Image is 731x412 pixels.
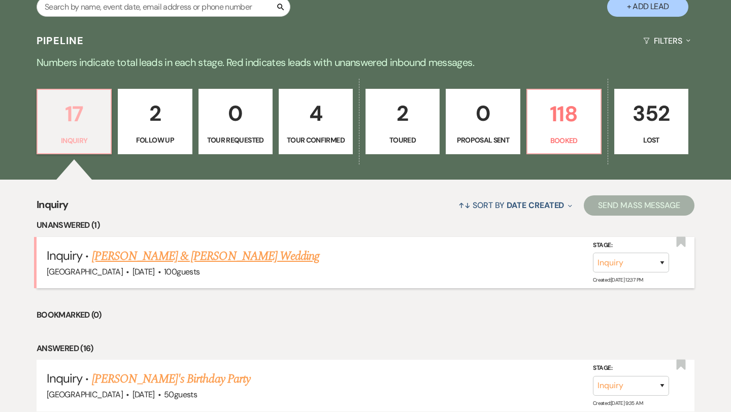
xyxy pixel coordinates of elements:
[593,400,643,406] span: Created: [DATE] 9:35 AM
[164,266,200,277] span: 100 guests
[37,342,694,355] li: Answered (16)
[372,134,433,146] p: Toured
[132,266,155,277] span: [DATE]
[205,96,266,130] p: 0
[639,27,694,54] button: Filters
[285,134,346,146] p: Tour Confirmed
[164,389,197,400] span: 50 guests
[454,192,576,219] button: Sort By Date Created
[37,219,694,232] li: Unanswered (1)
[621,134,682,146] p: Lost
[593,363,669,374] label: Stage:
[44,97,105,131] p: 17
[132,389,155,400] span: [DATE]
[526,89,602,155] a: 118Booked
[47,370,82,386] span: Inquiry
[614,89,688,155] a: 352Lost
[37,33,84,48] h3: Pipeline
[279,89,353,155] a: 4Tour Confirmed
[593,240,669,251] label: Stage:
[507,200,564,211] span: Date Created
[47,266,123,277] span: [GEOGRAPHIC_DATA]
[37,197,69,219] span: Inquiry
[92,370,250,388] a: [PERSON_NAME]'s Birthday Party
[621,96,682,130] p: 352
[198,89,273,155] a: 0Tour Requested
[92,247,319,265] a: [PERSON_NAME] & [PERSON_NAME] Wedding
[44,135,105,146] p: Inquiry
[47,248,82,263] span: Inquiry
[446,89,520,155] a: 0Proposal Sent
[285,96,346,130] p: 4
[534,135,594,146] p: Booked
[584,195,694,216] button: Send Mass Message
[365,89,440,155] a: 2Toured
[452,134,513,146] p: Proposal Sent
[124,96,185,130] p: 2
[205,134,266,146] p: Tour Requested
[593,277,643,283] span: Created: [DATE] 12:37 PM
[372,96,433,130] p: 2
[37,89,112,155] a: 17Inquiry
[534,97,594,131] p: 118
[47,389,123,400] span: [GEOGRAPHIC_DATA]
[458,200,471,211] span: ↑↓
[37,308,694,322] li: Bookmarked (0)
[124,134,185,146] p: Follow Up
[118,89,192,155] a: 2Follow Up
[452,96,513,130] p: 0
